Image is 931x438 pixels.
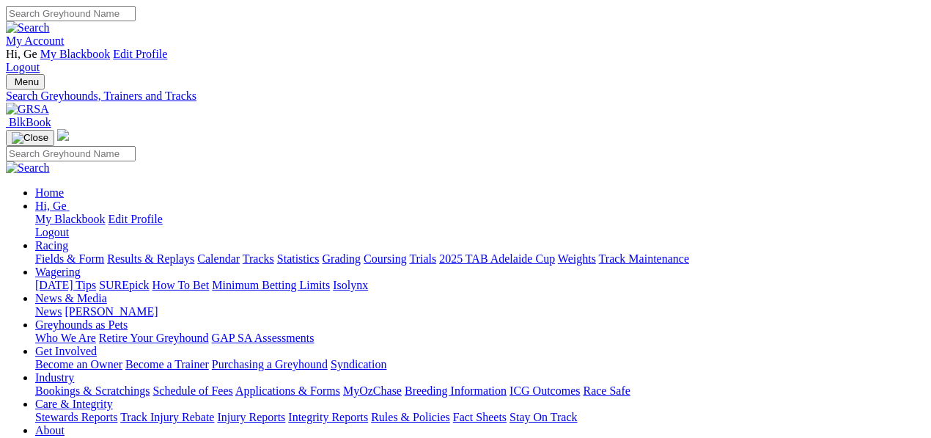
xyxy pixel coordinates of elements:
[243,252,274,265] a: Tracks
[35,398,113,410] a: Care & Integrity
[152,279,210,291] a: How To Bet
[35,384,925,398] div: Industry
[35,252,104,265] a: Fields & Form
[331,358,386,371] a: Syndication
[509,411,577,423] a: Stay On Track
[113,48,167,60] a: Edit Profile
[583,384,630,397] a: Race Safe
[288,411,368,423] a: Integrity Reports
[35,411,117,423] a: Stewards Reports
[40,48,111,60] a: My Blackbook
[6,48,37,60] span: Hi, Ge
[6,90,925,103] a: Search Greyhounds, Trainers and Tracks
[35,279,925,292] div: Wagering
[343,384,402,397] a: MyOzChase
[371,411,450,423] a: Rules & Policies
[6,74,45,90] button: Toggle navigation
[35,371,74,384] a: Industry
[35,305,62,318] a: News
[35,200,67,212] span: Hi, Ge
[409,252,436,265] a: Trials
[57,129,69,141] img: logo-grsa-white.png
[333,279,368,291] a: Isolynx
[152,384,232,397] a: Schedule of Fees
[323,252,361,265] a: Grading
[35,213,106,225] a: My Blackbook
[35,226,69,238] a: Logout
[35,200,70,212] a: Hi, Ge
[65,305,158,318] a: [PERSON_NAME]
[35,358,925,371] div: Get Involved
[35,305,925,318] div: News & Media
[35,358,122,371] a: Become an Owner
[99,332,209,344] a: Retire Your Greyhound
[212,279,330,291] a: Minimum Betting Limits
[509,384,580,397] a: ICG Outcomes
[405,384,507,397] a: Breeding Information
[35,252,925,266] div: Racing
[9,116,51,128] span: BlkBook
[107,252,194,265] a: Results & Replays
[558,252,596,265] a: Weights
[35,292,107,304] a: News & Media
[6,34,65,47] a: My Account
[212,358,328,371] a: Purchasing a Greyhound
[12,132,48,144] img: Close
[6,130,54,146] button: Toggle navigation
[364,252,407,265] a: Coursing
[6,21,50,34] img: Search
[15,76,39,87] span: Menu
[35,266,81,278] a: Wagering
[277,252,320,265] a: Statistics
[6,48,925,74] div: My Account
[35,411,925,424] div: Care & Integrity
[6,116,51,128] a: BlkBook
[439,252,555,265] a: 2025 TAB Adelaide Cup
[35,332,925,345] div: Greyhounds as Pets
[35,384,150,397] a: Bookings & Scratchings
[6,61,40,73] a: Logout
[212,332,314,344] a: GAP SA Assessments
[599,252,689,265] a: Track Maintenance
[99,279,149,291] a: SUREpick
[217,411,285,423] a: Injury Reports
[197,252,240,265] a: Calendar
[35,213,925,239] div: Hi, Ge
[35,345,97,357] a: Get Involved
[6,146,136,161] input: Search
[35,332,96,344] a: Who We Are
[235,384,340,397] a: Applications & Forms
[35,186,64,199] a: Home
[6,103,49,116] img: GRSA
[35,239,68,252] a: Racing
[108,213,163,225] a: Edit Profile
[120,411,214,423] a: Track Injury Rebate
[35,424,65,437] a: About
[453,411,507,423] a: Fact Sheets
[6,161,50,175] img: Search
[35,279,96,291] a: [DATE] Tips
[125,358,209,371] a: Become a Trainer
[6,6,136,21] input: Search
[35,318,128,331] a: Greyhounds as Pets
